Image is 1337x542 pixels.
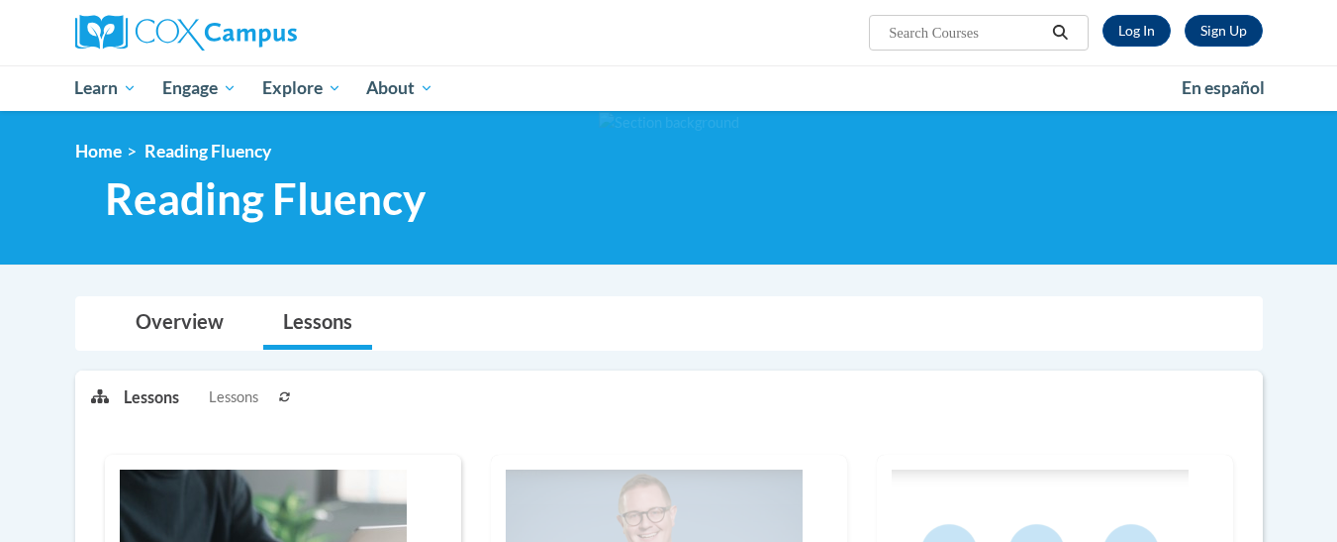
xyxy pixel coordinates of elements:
span: Explore [262,76,341,100]
a: Overview [116,297,243,350]
span: Reading Fluency [105,172,426,225]
span: Engage [162,76,237,100]
a: Learn [62,65,150,111]
span: About [366,76,433,100]
span: Reading Fluency [144,141,271,162]
a: Register [1185,15,1263,47]
span: En español [1182,77,1265,98]
a: Home [75,141,122,162]
a: Lessons [263,297,372,350]
span: Lessons [209,386,258,408]
input: Search Courses [887,21,1045,45]
a: Engage [149,65,249,111]
img: Cox Campus [75,15,297,51]
p: Lessons [124,386,179,408]
div: Main menu [46,65,1292,111]
a: Cox Campus [75,15,451,51]
button: Search [1045,21,1075,45]
a: About [353,65,446,111]
a: Log In [1102,15,1171,47]
a: En español [1169,67,1278,109]
img: Section background [599,112,739,134]
a: Explore [249,65,354,111]
span: Learn [74,76,137,100]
